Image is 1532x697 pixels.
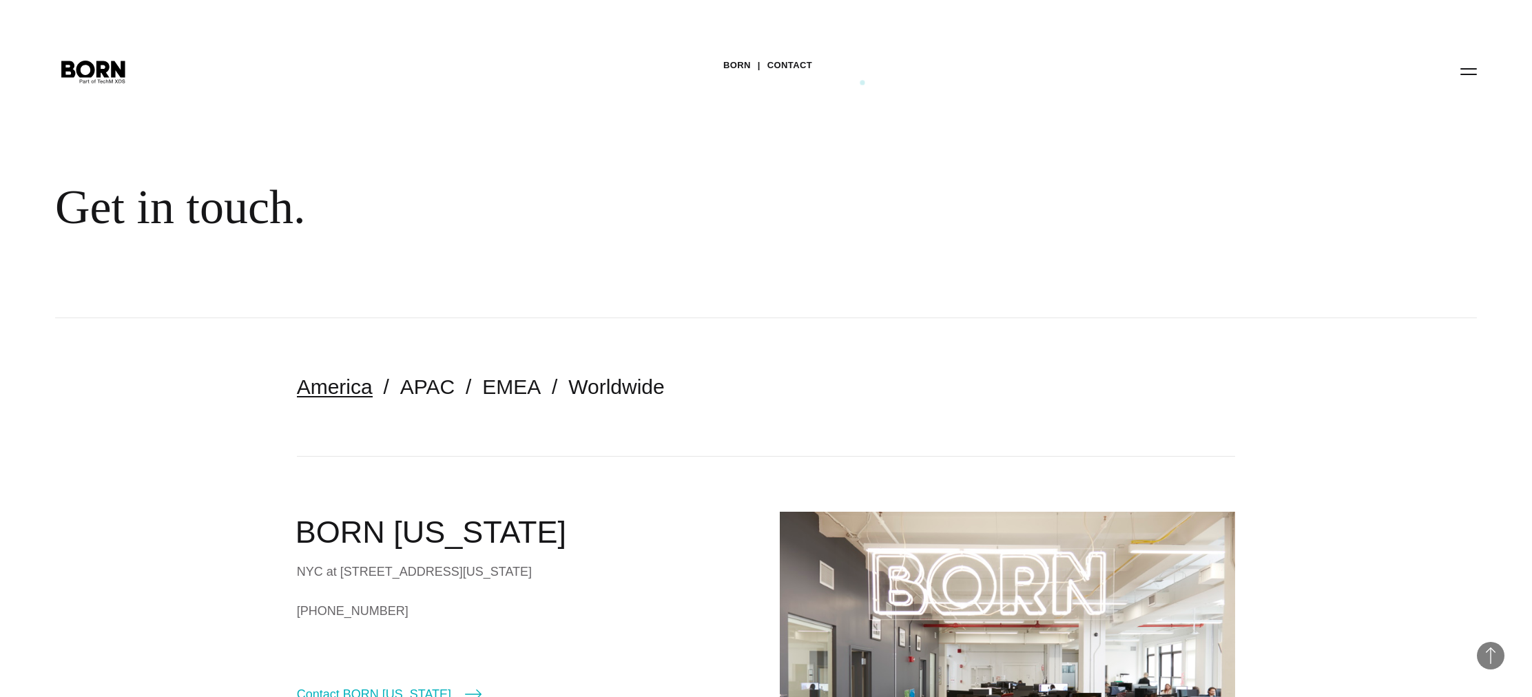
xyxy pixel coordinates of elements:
div: NYC at [STREET_ADDRESS][US_STATE] [297,561,752,582]
a: [PHONE_NUMBER] [297,601,752,621]
a: BORN [723,55,751,76]
a: EMEA [482,375,541,398]
button: Open [1452,56,1485,85]
button: Back to Top [1477,642,1504,669]
a: APAC [400,375,455,398]
a: Contact [767,55,812,76]
div: Get in touch. [55,179,840,236]
a: America [297,375,373,398]
h2: BORN [US_STATE] [296,512,752,553]
a: Worldwide [568,375,665,398]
